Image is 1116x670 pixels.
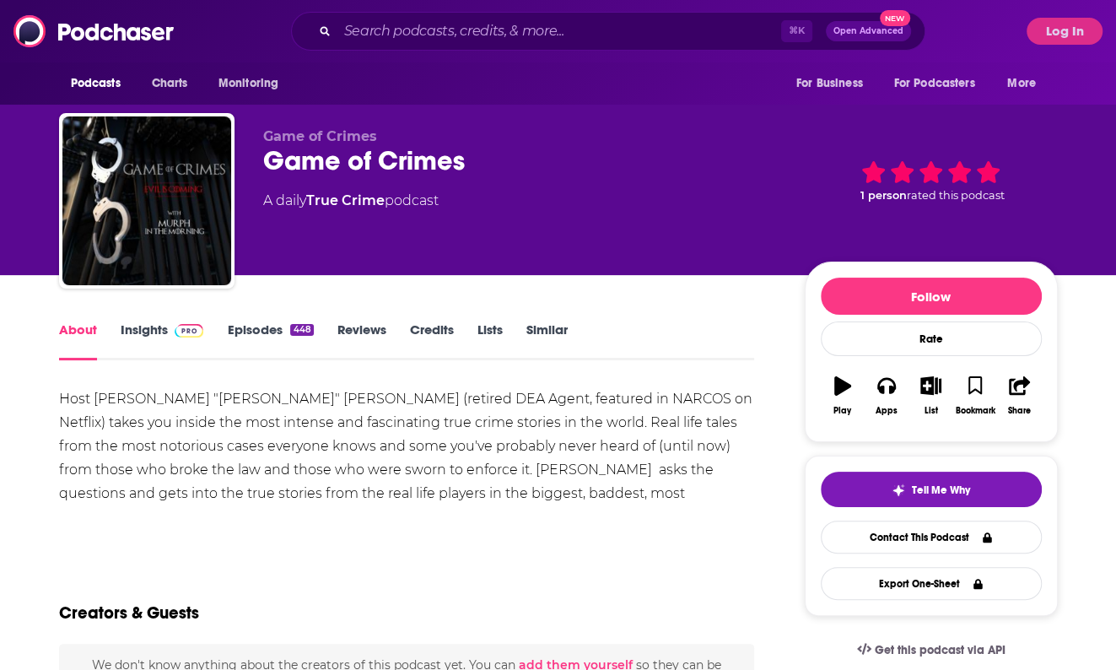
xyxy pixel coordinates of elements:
[821,365,865,426] button: Play
[218,72,278,95] span: Monitoring
[955,406,995,416] div: Bookmark
[141,68,198,100] a: Charts
[784,68,884,100] button: open menu
[821,567,1042,600] button: Export One-Sheet
[876,406,898,416] div: Apps
[912,484,970,497] span: Tell Me Why
[227,321,313,360] a: Episodes448
[306,192,385,208] a: True Crime
[1007,72,1036,95] span: More
[995,68,1057,100] button: open menu
[880,10,910,26] span: New
[59,68,143,100] button: open menu
[337,321,386,360] a: Reviews
[526,321,568,360] a: Similar
[263,191,439,211] div: A daily podcast
[874,643,1005,657] span: Get this podcast via API
[821,321,1042,356] div: Rate
[290,324,313,336] div: 448
[291,12,925,51] div: Search podcasts, credits, & more...
[865,365,908,426] button: Apps
[860,189,907,202] span: 1 person
[410,321,454,360] a: Credits
[953,365,997,426] button: Bookmark
[59,387,755,529] div: Host [PERSON_NAME] "[PERSON_NAME]" [PERSON_NAME] (retired DEA Agent, featured in NARCOS on Netfli...
[892,484,905,497] img: tell me why sparkle
[925,406,938,416] div: List
[175,324,204,338] img: Podchaser Pro
[826,21,911,41] button: Open AdvancedNew
[263,128,377,144] span: Game of Crimes
[908,365,952,426] button: List
[59,602,199,624] h2: Creators & Guests
[883,68,1000,100] button: open menu
[796,72,863,95] span: For Business
[207,68,300,100] button: open menu
[1027,18,1103,45] button: Log In
[833,27,903,35] span: Open Advanced
[71,72,121,95] span: Podcasts
[821,472,1042,507] button: tell me why sparkleTell Me Why
[894,72,975,95] span: For Podcasters
[59,321,97,360] a: About
[477,321,503,360] a: Lists
[1008,406,1031,416] div: Share
[62,116,231,285] img: Game of Crimes
[821,278,1042,315] button: Follow
[152,72,188,95] span: Charts
[997,365,1041,426] button: Share
[805,128,1058,233] div: 1 personrated this podcast
[907,189,1005,202] span: rated this podcast
[781,20,812,42] span: ⌘ K
[121,321,204,360] a: InsightsPodchaser Pro
[821,521,1042,554] a: Contact This Podcast
[13,15,175,47] img: Podchaser - Follow, Share and Rate Podcasts
[833,406,851,416] div: Play
[337,18,781,45] input: Search podcasts, credits, & more...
